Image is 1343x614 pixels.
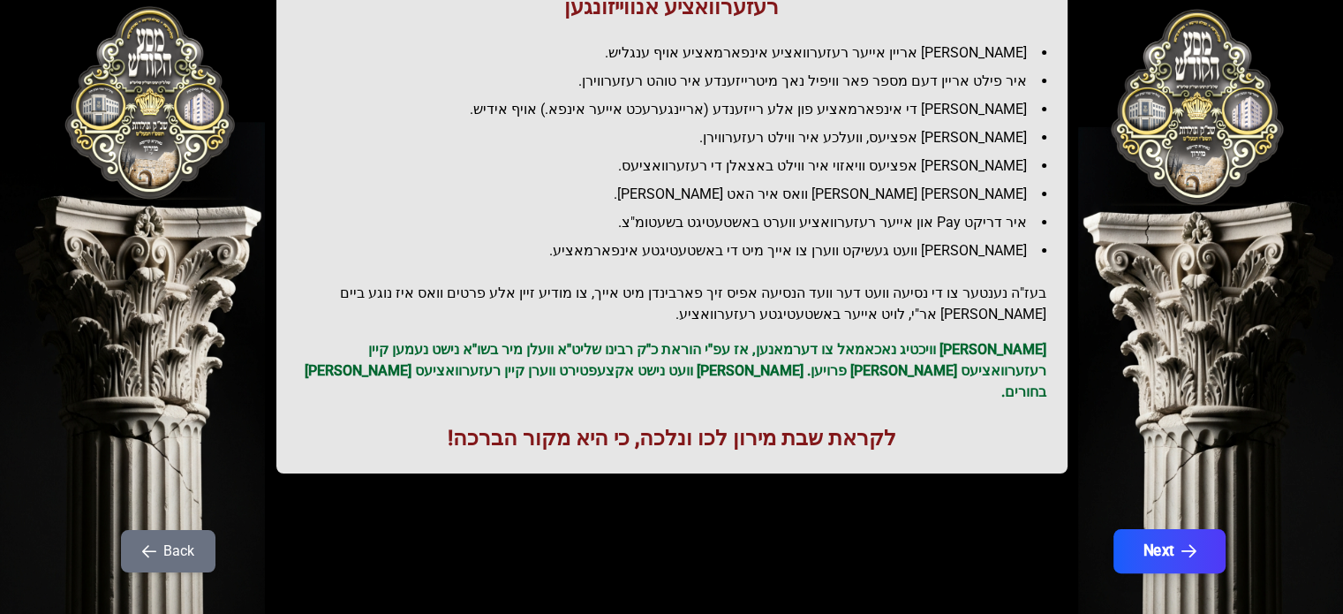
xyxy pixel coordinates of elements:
[312,42,1046,64] li: [PERSON_NAME] אריין אייער רעזערוואציע אינפארמאציע אויף ענגליש.
[312,184,1046,205] li: [PERSON_NAME] [PERSON_NAME] וואס איר האט [PERSON_NAME].
[312,155,1046,177] li: [PERSON_NAME] אפציעס וויאזוי איר ווילט באצאלן די רעזערוואציעס.
[298,283,1046,325] h2: בעז"ה נענטער צו די נסיעה וועט דער וועד הנסיעה אפיס זיך פארבינדן מיט אייך, צו מודיע זיין אלע פרטים...
[312,212,1046,233] li: איר דריקט Pay און אייער רעזערוואציע ווערט באשטעטיגט בשעטומ"צ.
[298,339,1046,403] p: [PERSON_NAME] וויכטיג נאכאמאל צו דערמאנען, אז עפ"י הוראת כ"ק רבינו שליט"א וועלן מיר בשו"א נישט נע...
[121,530,215,572] button: Back
[312,240,1046,262] li: [PERSON_NAME] וועט געשיקט ווערן צו אייך מיט די באשטעטיגטע אינפארמאציע.
[312,99,1046,120] li: [PERSON_NAME] די אינפארמאציע פון אלע רייזענדע (אריינגערעכט אייער אינפא.) אויף אידיש.
[298,424,1046,452] h1: לקראת שבת מירון לכו ונלכה, כי היא מקור הברכה!
[1113,529,1225,573] button: Next
[312,127,1046,148] li: [PERSON_NAME] אפציעס, וועלכע איר ווילט רעזערווירן.
[312,71,1046,92] li: איר פילט אריין דעם מספר פאר וויפיל נאך מיטרייזענדע איר טוהט רעזערווירן.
